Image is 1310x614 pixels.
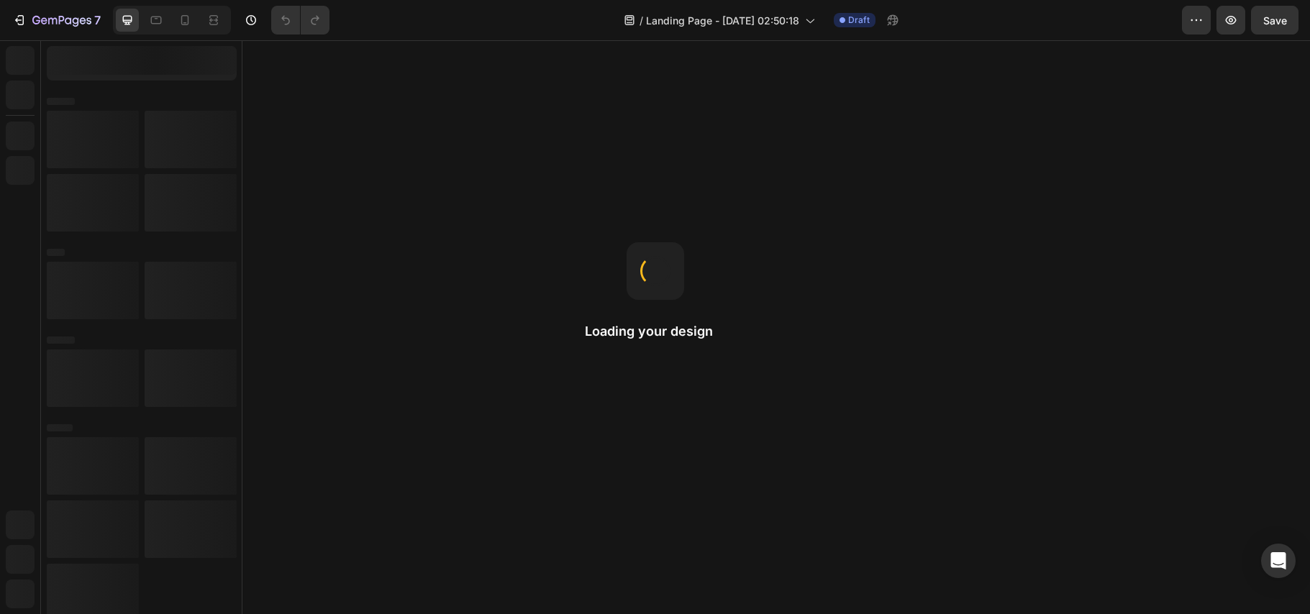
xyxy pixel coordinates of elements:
[1263,14,1287,27] span: Save
[1261,544,1296,578] div: Open Intercom Messenger
[1251,6,1298,35] button: Save
[646,13,799,28] span: Landing Page - [DATE] 02:50:18
[640,13,643,28] span: /
[848,14,870,27] span: Draft
[94,12,101,29] p: 7
[6,6,107,35] button: 7
[271,6,329,35] div: Undo/Redo
[585,323,726,340] h2: Loading your design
